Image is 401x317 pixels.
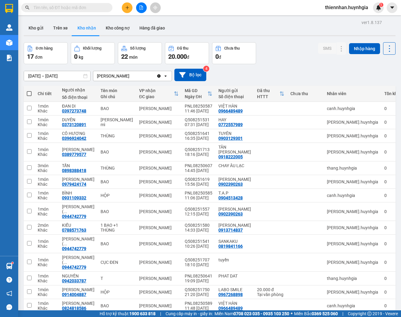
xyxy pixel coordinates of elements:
div: Q508251713 [185,147,212,152]
div: 0913714837 [218,228,243,233]
div: BAO [101,303,133,308]
div: CÔ HƯƠNG [62,131,94,136]
span: search [25,5,29,10]
div: THANH TÙNG [62,177,94,182]
button: Nhập hàng [349,43,380,54]
span: ⚪️ [291,312,293,315]
span: | [160,310,161,317]
div: TẤN [62,163,94,168]
sup: 1 [12,262,13,264]
div: LABO SMILE [218,287,251,292]
div: Khác [38,306,56,311]
div: [PERSON_NAME] [139,276,179,281]
div: 0902390263 [218,212,243,216]
div: 0 [384,106,399,111]
button: aim [150,2,161,13]
div: 1 món [38,147,56,152]
div: SANKAKU [218,239,251,244]
button: Đơn hàng17đơn [24,42,68,64]
span: Hỗ trợ kỹ thuật: [100,310,156,317]
div: 0 [384,209,399,214]
div: Khối lượng [83,46,101,50]
div: MỘNG TƯỜNG [62,287,94,292]
div: Người nhận [62,88,94,92]
div: Khác [38,292,56,297]
div: Q508251557 [185,207,212,212]
sup: 1 [379,3,383,7]
div: TƯỜNG VY( PHÚ ĐÔNG) [62,255,94,265]
div: Khác [38,109,56,113]
div: HTTT [257,94,279,99]
button: Đã thu20.000đ [165,42,209,64]
div: 0 [384,276,399,281]
div: Chi tiết [38,91,56,96]
div: 0772557989 [218,122,243,127]
div: Ngày ĐH [185,94,207,99]
button: Kho gửi [24,21,48,35]
div: 10:26 [DATE] [185,244,212,249]
div: 0967268898 [218,292,243,297]
div: Tên món [101,88,133,93]
div: BAO [101,106,133,111]
input: Tìm tên, số ĐT hoặc mã đơn [33,4,105,11]
div: Khác [38,244,56,249]
div: Q508251531 [185,117,212,122]
div: 1 BAO +1 THÙNG [101,223,133,233]
img: warehouse-icon [6,40,12,46]
div: BÌNH [62,191,94,195]
sup: 4 [203,66,209,72]
div: 0931109332 [62,195,86,200]
div: canh.huynhgia [327,106,378,111]
div: Khác [38,122,56,127]
th: Toggle SortBy [136,86,182,102]
img: logo-vxr [5,4,13,13]
span: | [342,310,343,317]
div: Nhân viên [327,91,378,96]
div: 21:20 [DATE] [185,292,212,297]
span: 0 [74,53,77,60]
div: Số lượng [130,46,146,50]
div: PNL08250589 [185,301,212,306]
div: BAO [101,150,133,154]
span: question-circle [6,277,12,283]
button: Khối lượng0kg [71,42,115,64]
div: 07:31 [DATE] [185,122,212,127]
div: 11:48 [DATE] [185,306,212,311]
div: GIANG LÂM [62,301,94,306]
div: Khác [38,212,56,216]
div: BAO [101,241,133,246]
div: Q508251641 [185,131,212,136]
strong: 0708 023 035 - 0935 103 250 [234,311,289,316]
div: PNL08250585 [185,191,212,195]
div: 0 [384,241,399,246]
div: Đã thu [177,46,188,50]
div: ĐAN DI [62,104,94,109]
div: 1 món [38,191,56,195]
span: ... [63,241,67,246]
span: notification [6,291,12,296]
div: 0 [384,225,399,230]
div: PNL08250641 [185,274,212,278]
div: 1 món [38,301,56,306]
div: ĐÀO TRỊNH [218,207,251,212]
img: solution-icon [6,55,12,61]
div: 0914004887 [62,292,86,297]
div: 0396924042 [62,136,86,141]
div: nguyen.huynhgia [327,133,378,138]
div: 16:35 [DATE] [185,136,212,141]
div: Số điện thoại [62,95,94,100]
div: 1 món [38,131,56,136]
div: 1 món [38,239,56,244]
div: thang.huynhgia [327,276,378,281]
div: Q508251619 [185,177,212,182]
button: Kho công nợ [101,21,135,35]
div: [PERSON_NAME] [139,120,179,125]
button: Số lượng22món [118,42,162,64]
div: 0 [384,193,399,198]
span: ... [63,260,67,265]
div: 1 món [38,104,56,109]
div: 0 [384,260,399,265]
div: Q508251707 [185,257,212,262]
svg: open [163,74,168,78]
div: 0944742779 [62,214,86,219]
